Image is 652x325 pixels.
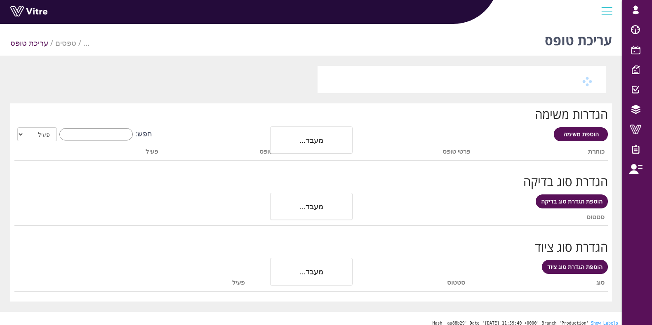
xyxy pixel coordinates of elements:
[57,128,152,140] label: חפש:
[270,258,353,285] div: מעבד...
[536,194,608,208] a: הוספת הגדרת סוג בדיקה
[14,108,608,121] h2: הגדרות משימה
[76,276,248,292] th: פעיל
[59,128,133,140] input: חפש:
[270,126,353,154] div: מעבד...
[10,37,55,49] li: עריכת טופס
[541,197,603,205] span: הוספת הגדרת סוג בדיקה
[95,210,320,226] th: פעיל
[270,193,353,220] div: מעבד...
[545,21,612,56] h1: עריכת טופס
[14,240,608,254] h2: הגדרת סוג ציוד
[248,276,469,292] th: סטטוס
[83,38,89,48] span: ...
[563,130,599,138] span: הוספת משימה
[542,260,608,274] a: הוספת הגדרת סוג ציוד
[55,38,76,48] a: טפסים
[320,210,608,226] th: סטטוס
[554,127,608,141] a: הוספת משימה
[547,263,603,271] span: הוספת הגדרת סוג ציוד
[473,145,608,161] th: כותרת
[53,145,161,161] th: פעיל
[276,145,474,161] th: פרטי טופס
[14,175,608,188] h2: הגדרת סוג בדיקה
[161,145,276,161] th: טופס
[468,276,608,292] th: סוג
